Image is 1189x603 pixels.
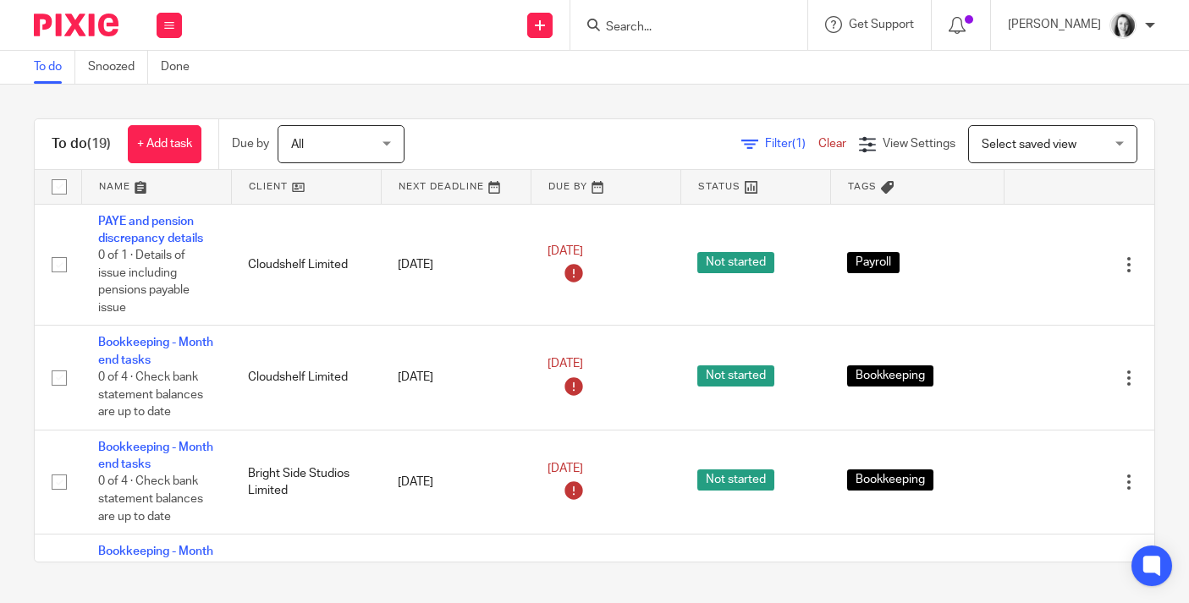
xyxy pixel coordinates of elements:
span: Filter [765,138,818,150]
a: Done [161,51,202,84]
span: [DATE] [548,245,583,257]
span: [DATE] [548,359,583,370]
a: PAYE and pension discrepancy details [98,216,203,244]
span: Bookkeeping [847,469,933,491]
span: 0 of 1 · Details of issue including pensions payable issue [98,249,190,314]
span: Payroll [847,252,900,273]
td: [DATE] [381,326,531,430]
p: Due by [232,135,269,152]
span: All [291,139,304,151]
td: Cloudshelf Limited [231,204,381,326]
span: Not started [697,365,774,386]
span: (1) [792,138,806,150]
td: Cloudshelf Limited [231,326,381,430]
td: [DATE] [381,204,531,326]
span: Not started [697,252,774,273]
a: Bookkeeping - Month end tasks [98,337,213,365]
img: Pixie [34,14,118,36]
img: T1JH8BBNX-UMG48CW64-d2649b4fbe26-512.png [1109,12,1137,39]
span: Not started [697,469,774,491]
span: 0 of 4 · Check bank statement balances are up to date [98,371,203,418]
a: To do [34,51,75,84]
a: Clear [818,138,846,150]
span: Select saved view [982,139,1076,151]
a: Bookkeeping - Month end tasks [98,545,213,574]
h1: To do [52,135,111,153]
input: Search [604,20,757,36]
span: View Settings [883,138,955,150]
span: Bookkeeping [847,365,933,386]
span: (19) [87,137,111,151]
span: 0 of 4 · Check bank statement balances are up to date [98,476,203,523]
span: [DATE] [548,463,583,474]
a: Snoozed [88,51,148,84]
a: Bookkeeping - Month end tasks [98,441,213,470]
a: + Add task [128,125,201,163]
td: Bright Side Studios Limited [231,430,381,534]
td: [DATE] [381,430,531,534]
span: Get Support [849,19,914,30]
p: [PERSON_NAME] [1008,16,1101,33]
span: Tags [848,182,877,191]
